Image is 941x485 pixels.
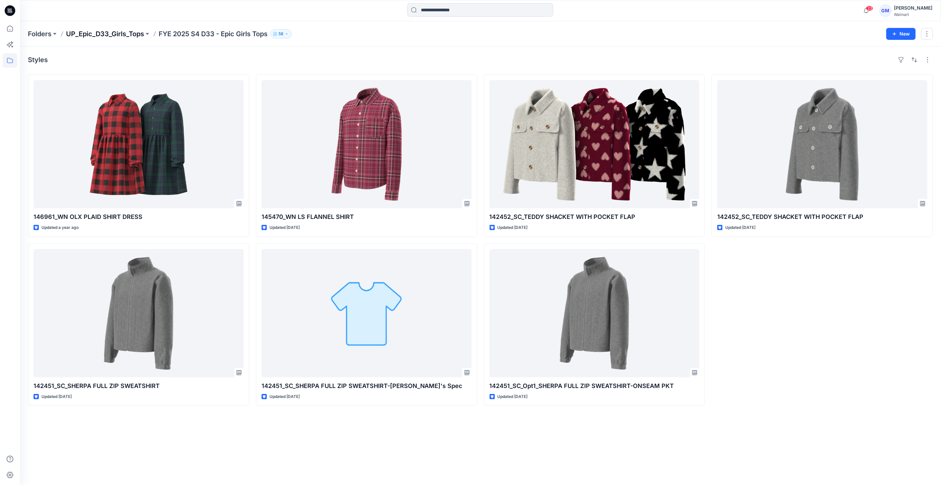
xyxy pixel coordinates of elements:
p: Updated [DATE] [498,224,528,231]
p: 142451_SC_SHERPA FULL ZIP SWEATSHIRT [34,381,244,391]
p: Updated [DATE] [41,393,72,400]
button: 58 [270,29,292,39]
div: [PERSON_NAME] [894,4,933,12]
a: 142451_SC_SHERPA FULL ZIP SWEATSHIRT-Karen's Spec [262,249,472,377]
a: 142451_SC_SHERPA FULL ZIP SWEATSHIRT [34,249,244,377]
p: Updated [DATE] [270,224,300,231]
a: 142452_SC_TEDDY SHACKET WITH POCKET FLAP [490,80,700,208]
div: GM [880,5,892,17]
p: 142452_SC_TEDDY SHACKET WITH POCKET FLAP [490,212,700,222]
a: 142451_SC_Opt1_SHERPA FULL ZIP SWEATSHIRT-ONSEAM PKT [490,249,700,377]
p: 146961_WN OLX PLAID SHIRT DRESS [34,212,244,222]
p: 142451_SC_SHERPA FULL ZIP SWEATSHIRT-[PERSON_NAME]'s Spec [262,381,472,391]
a: 145470_WN LS FLANNEL SHIRT [262,80,472,208]
p: FYE 2025 S4 D33 - Epic Girls Tops [159,29,268,39]
p: Updated a year ago [41,224,79,231]
a: Folders [28,29,51,39]
p: Updated [DATE] [270,393,300,400]
p: 142451_SC_Opt1_SHERPA FULL ZIP SWEATSHIRT-ONSEAM PKT [490,381,700,391]
p: Updated [DATE] [498,393,528,400]
a: 146961_WN OLX PLAID SHIRT DRESS [34,80,244,208]
h4: Styles [28,56,48,64]
p: Updated [DATE] [725,224,755,231]
p: 145470_WN LS FLANNEL SHIRT [262,212,472,222]
span: 23 [866,6,873,11]
a: UP_Epic_D33_Girls_Tops [66,29,144,39]
p: 142452_SC_TEDDY SHACKET WITH POCKET FLAP [717,212,927,222]
div: Walmart [894,12,933,17]
button: New [886,28,916,40]
p: 58 [278,30,283,38]
a: 142452_SC_TEDDY SHACKET WITH POCKET FLAP [717,80,927,208]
